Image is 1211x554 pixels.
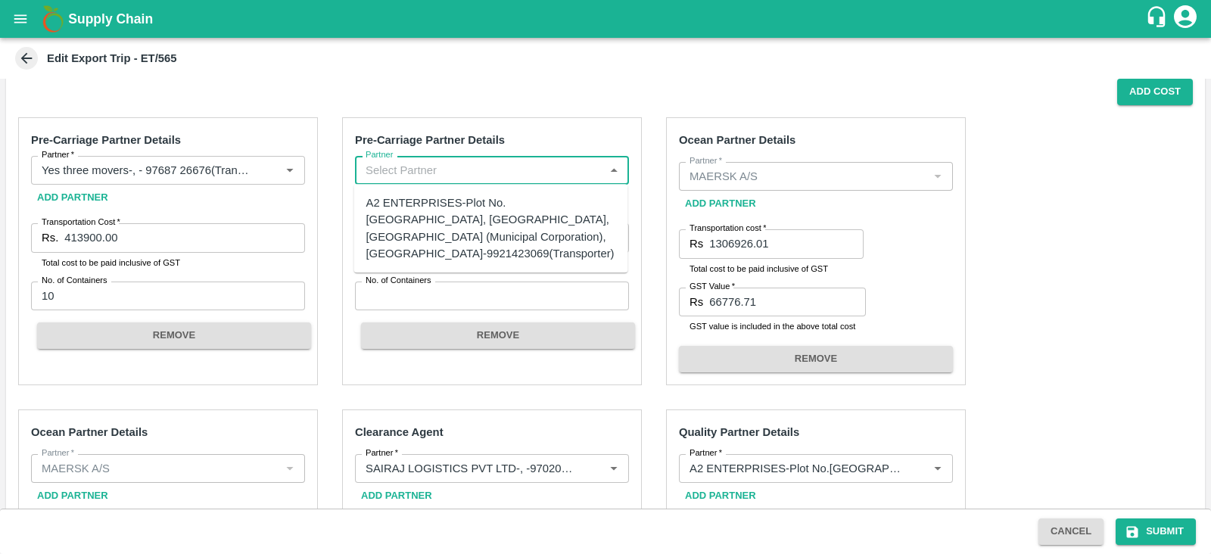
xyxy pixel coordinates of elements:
[604,459,624,478] button: Open
[1116,518,1196,545] button: Submit
[42,149,74,161] label: Partner
[31,483,114,509] button: Add Partner
[42,447,74,459] label: Partner
[679,191,762,217] button: Add Partner
[679,134,795,146] strong: Ocean Partner Details
[709,288,866,316] input: GST Included in the above cost
[36,160,256,180] input: Select Partner
[683,459,904,478] input: Select Partner
[679,426,799,438] strong: Quality Partner Details
[928,459,948,478] button: Open
[31,134,181,146] strong: Pre-Carriage Partner Details
[42,275,107,287] label: No. of Containers
[42,256,294,269] p: Total cost to be paid inclusive of GST
[68,8,1145,30] a: Supply Chain
[690,235,703,252] p: Rs
[690,281,735,293] label: GST Value
[690,155,722,167] label: Partner
[280,160,300,180] button: Open
[1172,3,1199,35] div: account of current user
[355,134,505,146] strong: Pre-Carriage Partner Details
[355,483,438,509] button: Add Partner
[683,167,923,186] input: Select Partner
[355,426,444,438] strong: Clearance Agent
[690,294,703,310] p: Rs
[31,185,114,211] button: Add Partner
[690,447,722,459] label: Partner
[68,11,153,26] b: Supply Chain
[1145,5,1172,33] div: customer-support
[37,322,311,349] button: REMOVE
[3,2,38,36] button: open drawer
[366,149,394,161] label: Partner
[679,483,762,509] button: Add Partner
[604,160,624,180] button: Close
[690,223,766,235] label: Transportation cost
[36,459,276,478] input: Select Partner
[47,52,177,64] b: Edit Export Trip - ET/565
[1117,79,1193,105] button: Add Cost
[31,426,148,438] strong: Ocean Partner Details
[690,319,855,333] p: GST value is included in the above total cost
[366,275,431,287] label: No. of Containers
[366,195,616,262] div: A2 ENTERPRISES-Plot No.[GEOGRAPHIC_DATA], [GEOGRAPHIC_DATA], [GEOGRAPHIC_DATA] (Municipal Corpora...
[360,459,580,478] input: Select Partner
[360,160,599,180] input: Select Partner
[42,216,120,229] label: Transportation Cost
[361,322,635,349] button: REMOVE
[38,4,68,34] img: logo
[366,447,398,459] label: Partner
[679,346,953,372] button: REMOVE
[690,262,853,275] p: Total cost to be paid inclusive of GST
[1038,518,1104,545] button: Cancel
[42,229,58,246] p: Rs.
